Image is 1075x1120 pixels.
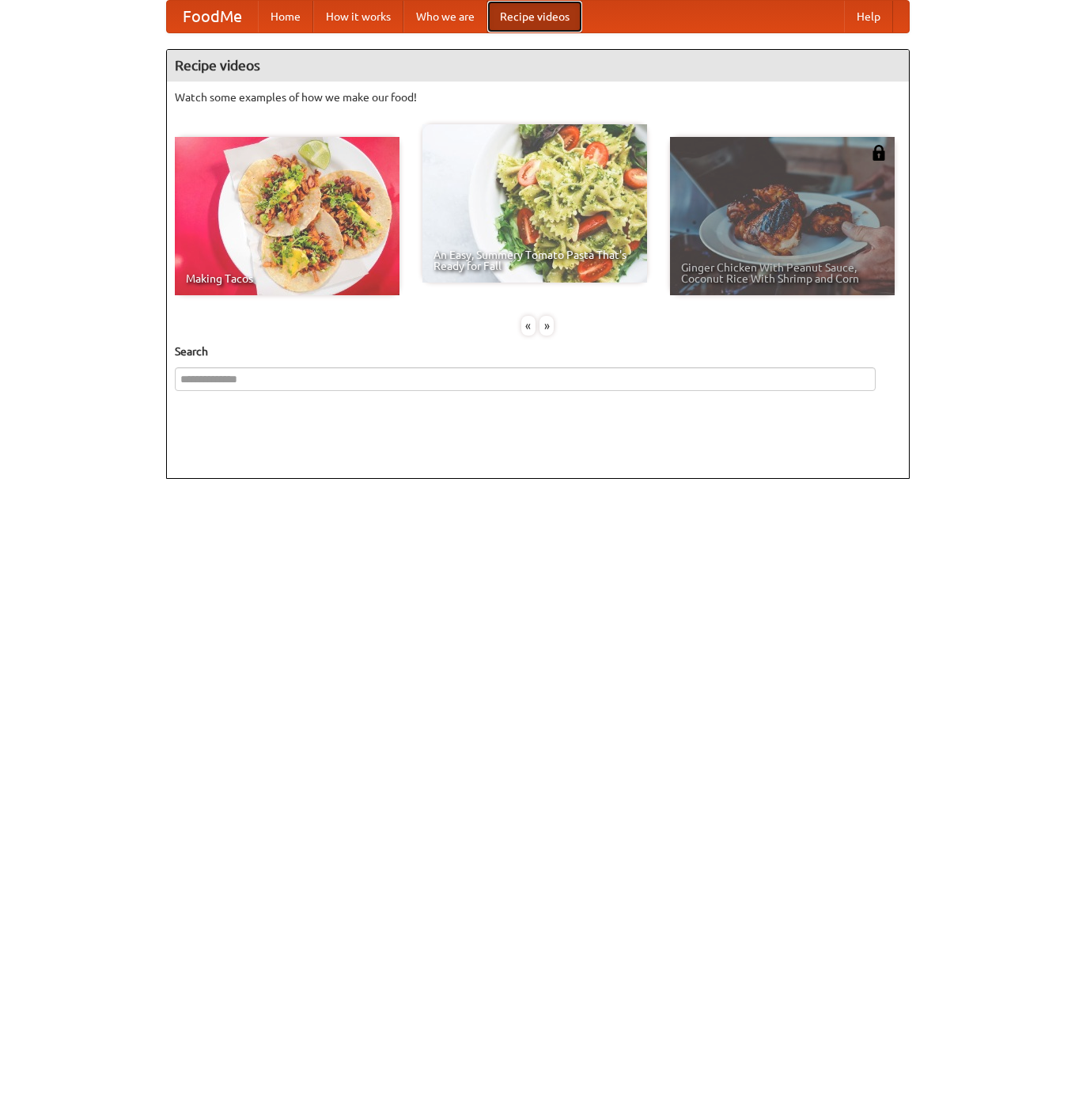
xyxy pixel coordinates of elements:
span: Making Tacos [186,273,388,284]
span: An Easy, Summery Tomato Pasta That's Ready for Fall [433,249,636,271]
h5: Search [175,344,901,359]
a: Making Tacos [175,137,399,295]
a: Home [258,1,313,32]
div: « [521,316,536,336]
a: An Easy, Summery Tomato Pasta That's Ready for Fall [422,124,647,283]
p: Watch some examples of how we make our food! [175,89,901,105]
img: 483408.png [871,145,887,161]
a: Who we are [403,1,487,32]
a: Recipe videos [487,1,582,32]
h4: Recipe videos [167,50,909,82]
a: FoodMe [167,1,258,32]
div: » [539,316,554,336]
a: How it works [313,1,403,32]
a: Help [844,1,893,32]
